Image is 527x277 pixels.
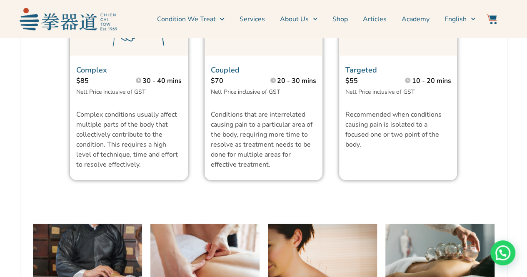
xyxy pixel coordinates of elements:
[142,76,182,86] p: 30 - 40 mins
[345,110,451,150] p: Recommended when conditions causing pain is isolated to a focused one or two point of the body.
[240,9,265,30] a: Services
[157,9,224,30] a: Condition We Treat
[345,88,451,96] p: Nett Price inclusive of GST
[76,88,182,96] p: Nett Price inclusive of GST
[136,78,141,83] img: Time Grey
[402,9,430,30] a: Academy
[445,14,467,24] span: English
[345,64,451,76] p: Targeted
[211,64,316,76] p: Coupled
[363,9,387,30] a: Articles
[487,14,497,24] img: Website Icon-03
[76,64,182,76] p: Complex
[211,110,316,170] p: Conditions that are interrelated causing pain to a particular area of the body, requiring more ti...
[412,76,451,86] p: 10 - 20 mins
[332,9,348,30] a: Shop
[277,76,316,86] p: 20 - 30 mins
[76,76,118,86] p: $85
[211,88,316,96] p: Nett Price inclusive of GST
[270,78,276,83] img: Time Grey
[121,9,475,30] nav: Menu
[345,76,387,86] p: $55
[445,9,475,30] a: English
[76,110,182,170] p: Complex conditions usually affect multiple parts of the body that collectively contribute to the ...
[405,78,410,83] img: Time Grey
[280,9,317,30] a: About Us
[211,76,253,86] p: $70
